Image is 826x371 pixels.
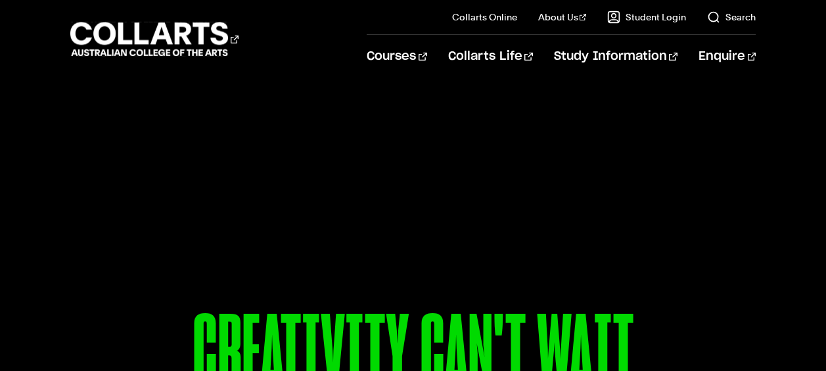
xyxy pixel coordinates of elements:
a: About Us [538,11,587,24]
a: Search [707,11,756,24]
a: Courses [367,35,426,78]
a: Collarts Online [452,11,517,24]
a: Collarts Life [448,35,533,78]
div: Go to homepage [70,20,239,58]
a: Enquire [699,35,756,78]
a: Study Information [554,35,677,78]
a: Student Login [607,11,686,24]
